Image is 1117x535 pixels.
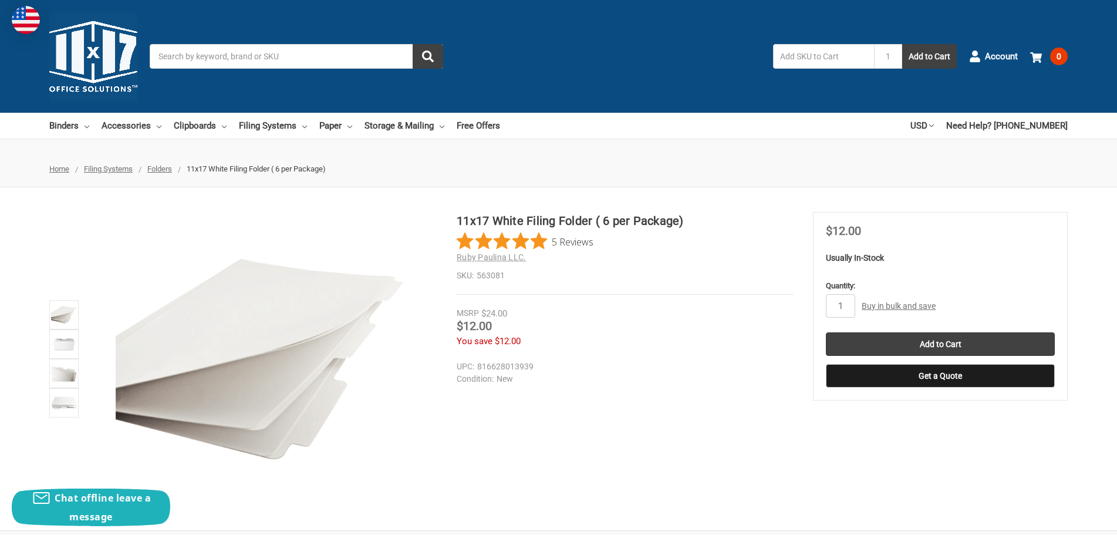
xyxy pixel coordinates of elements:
[910,113,934,139] a: USD
[1030,41,1068,72] a: 0
[84,164,133,173] a: Filing Systems
[457,270,474,282] dt: SKU:
[116,212,409,506] img: 11x17 White Filing Folder ( 6 per Package)
[51,390,77,416] img: 11x17 White Filing Folder ( 6 per Package)
[49,164,69,173] a: Home
[102,113,161,139] a: Accessories
[457,270,794,282] dd: 563081
[150,44,443,69] input: Search by keyword, brand or SKU
[969,41,1018,72] a: Account
[946,113,1068,139] a: Need Help? [PHONE_NUMBER]
[457,373,494,385] dt: Condition:
[12,489,170,526] button: Chat offline leave a message
[49,12,137,100] img: 11x17.com
[826,332,1055,356] input: Add to Cart
[457,212,794,230] h1: 11x17 White Filing Folder ( 6 per Package)
[457,336,492,346] span: You save
[457,233,593,250] button: Rated 5 out of 5 stars from 5 reviews. Jump to reviews.
[552,233,593,250] span: 5 Reviews
[457,253,526,262] a: Ruby Paulina LLC.
[55,492,151,523] span: Chat offline leave a message
[12,6,40,34] img: duty and tax information for United States
[862,301,936,311] a: Buy in bulk and save
[1050,48,1068,65] span: 0
[187,164,326,173] span: 11x17 White Filing Folder ( 6 per Package)
[174,113,227,139] a: Clipboards
[51,302,77,328] img: 11x17 White Filing Folder ( 6 per Package)
[481,308,507,319] span: $24.00
[51,331,77,357] img: 11x17 White Filing Folder ( 6 per Package)
[457,361,474,373] dt: UPC:
[239,113,307,139] a: Filing Systems
[826,252,1055,264] p: Usually In-Stock
[457,307,479,319] div: MSRP
[365,113,444,139] a: Storage & Mailing
[51,361,77,386] img: 11x17 White Filing Folder ( 6 per Package) (563081)
[319,113,352,139] a: Paper
[457,113,500,139] a: Free Offers
[773,44,874,69] input: Add SKU to Cart
[826,364,1055,388] button: Get a Quote
[457,361,788,373] dd: 816628013939
[826,280,1055,292] label: Quantity:
[902,44,957,69] button: Add to Cart
[49,113,89,139] a: Binders
[985,50,1018,63] span: Account
[495,336,521,346] span: $12.00
[826,224,861,238] span: $12.00
[457,319,492,333] span: $12.00
[147,164,172,173] a: Folders
[457,373,788,385] dd: New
